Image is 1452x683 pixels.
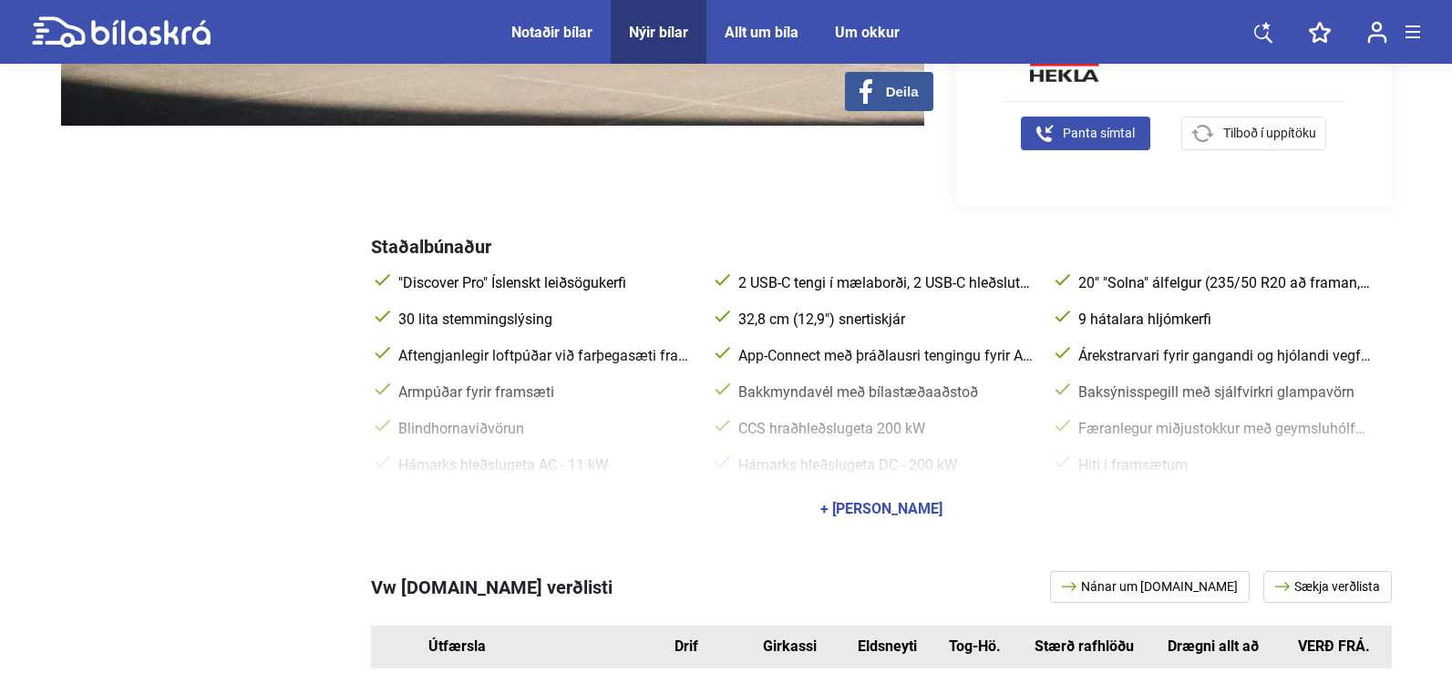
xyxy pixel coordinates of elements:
a: Nýir bílar [629,24,688,41]
div: VERÐ FRÁ. [1290,639,1378,654]
a: Nánar um [DOMAIN_NAME] [1050,571,1250,603]
span: 32,8 cm (12,9") snertiskjár [735,311,1033,329]
span: Tilboð í uppítöku [1223,124,1316,143]
span: 20" "Solna" álfelgur (235/50 R20 að framan, 265/45 R20 að aftan) [1075,274,1373,292]
th: Id [371,626,421,668]
a: Um okkur [835,24,900,41]
div: Eldsneyti [856,639,920,654]
div: Drægni allt að [1165,639,1262,654]
div: Stærð rafhlöðu [1031,639,1138,654]
div: Girkassi [751,639,829,654]
span: Deila [886,84,919,100]
span: 2 USB-C tengi í mælaborði, 2 USB-C hleðslutengi að framan, allt að 45 W hleðslugeta [735,274,1033,292]
a: Allt um bíla [725,24,798,41]
span: 9 hátalara hljómkerfi [1075,311,1373,329]
div: + [PERSON_NAME] [820,502,942,516]
img: arrow.svg [1062,582,1081,591]
div: Tog-Hö. [947,639,1004,654]
a: Sækja verðlista [1263,571,1392,603]
a: Notaðir bílar [511,24,592,41]
img: user-login.svg [1367,21,1387,44]
span: Staðalbúnaður [371,236,491,258]
span: "Discover Pro" Íslenskt leiðsögukerfi [395,274,693,292]
button: Deila [845,72,933,111]
span: Panta símtal [1063,124,1135,143]
div: Útfærsla [428,639,635,654]
span: Vw [DOMAIN_NAME] verðlisti [371,576,613,598]
img: arrow.svg [1275,582,1294,591]
span: 30 lita stemmingslýsing [395,311,693,329]
div: Drif [649,639,724,654]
